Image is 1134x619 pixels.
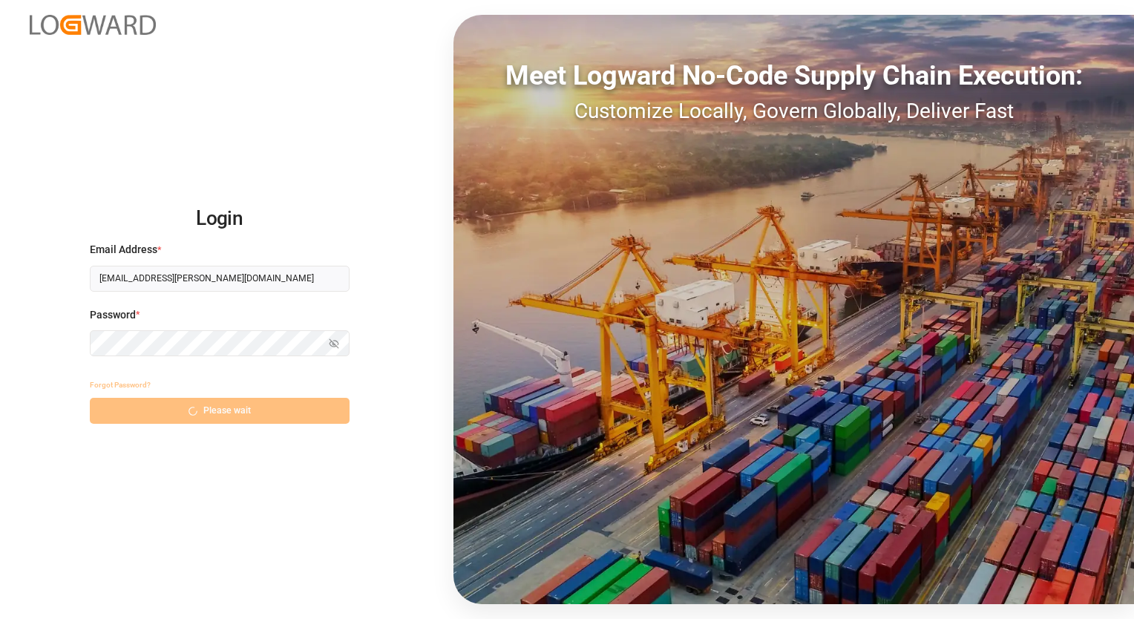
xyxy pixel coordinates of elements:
[90,307,136,323] span: Password
[453,56,1134,96] div: Meet Logward No-Code Supply Chain Execution:
[30,15,156,35] img: Logward_new_orange.png
[90,195,350,243] h2: Login
[90,266,350,292] input: Enter your email
[90,242,157,258] span: Email Address
[453,96,1134,127] div: Customize Locally, Govern Globally, Deliver Fast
